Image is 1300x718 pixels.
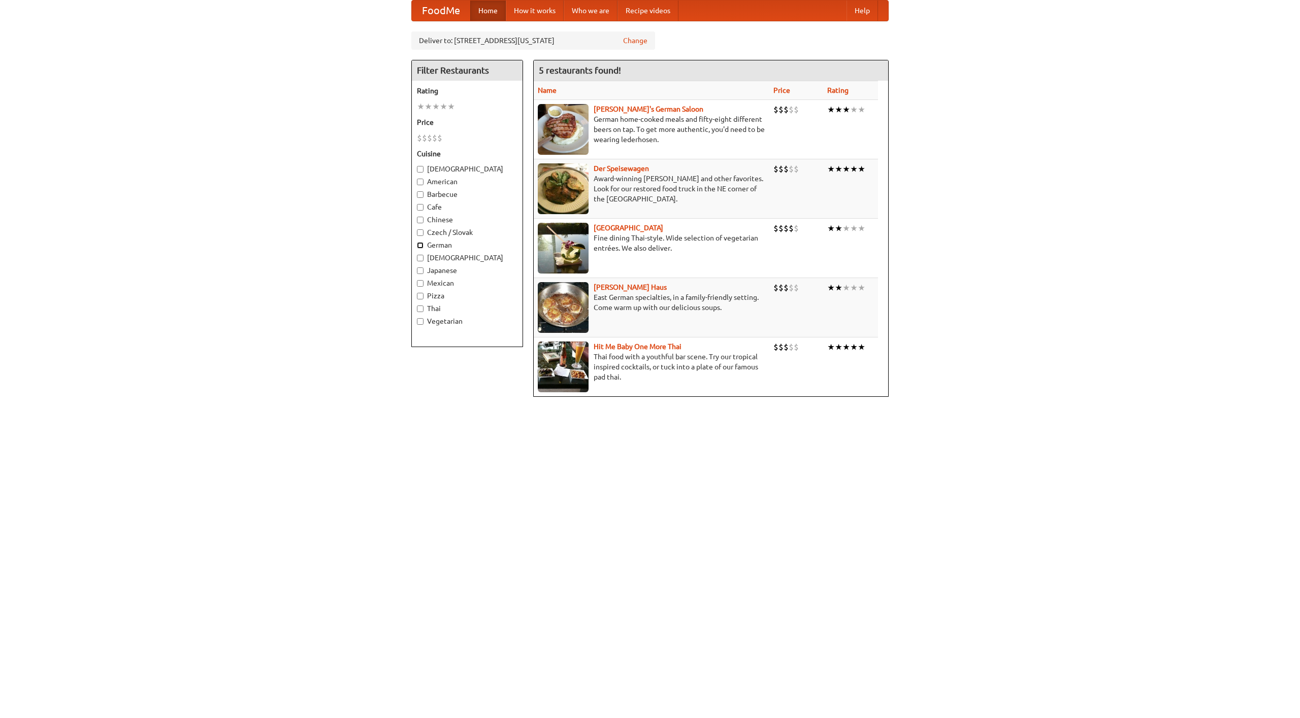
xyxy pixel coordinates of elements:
input: Pizza [417,293,424,299]
li: ★ [417,101,425,112]
li: ★ [842,282,850,293]
h5: Price [417,117,517,127]
input: Barbecue [417,191,424,198]
h5: Cuisine [417,149,517,159]
li: $ [432,132,437,144]
li: $ [778,223,784,234]
p: Thai food with a youthful bar scene. Try our tropical inspired cocktails, or tuck into a plate of... [538,352,765,382]
img: satay.jpg [538,223,589,273]
li: ★ [827,341,835,353]
li: ★ [835,341,842,353]
label: Czech / Slovak [417,227,517,237]
a: Change [623,36,647,46]
label: Mexican [417,278,517,288]
label: American [417,177,517,187]
p: Fine dining Thai-style. Wide selection of vegetarian entrées. We also deliver. [538,233,765,253]
label: German [417,240,517,250]
li: $ [778,341,784,353]
ng-pluralize: 5 restaurants found! [539,65,621,75]
li: ★ [858,282,865,293]
input: Chinese [417,217,424,223]
a: [PERSON_NAME]'s German Saloon [594,105,703,113]
li: ★ [850,341,858,353]
label: Vegetarian [417,316,517,326]
li: $ [789,104,794,115]
p: German home-cooked meals and fifty-eight different beers on tap. To get more authentic, you'd nee... [538,114,765,145]
li: ★ [858,341,865,353]
input: Cafe [417,204,424,211]
a: Price [773,86,790,94]
li: $ [778,104,784,115]
li: $ [789,163,794,175]
a: Name [538,86,557,94]
img: kohlhaus.jpg [538,282,589,333]
a: FoodMe [412,1,470,21]
li: ★ [447,101,455,112]
li: $ [773,282,778,293]
li: $ [794,223,799,234]
li: $ [437,132,442,144]
div: Deliver to: [STREET_ADDRESS][US_STATE] [411,31,655,50]
li: $ [794,163,799,175]
li: $ [794,104,799,115]
input: German [417,242,424,249]
li: ★ [440,101,447,112]
li: ★ [850,104,858,115]
li: ★ [842,223,850,234]
li: ★ [425,101,432,112]
label: Japanese [417,265,517,276]
li: $ [784,223,789,234]
a: Home [470,1,506,21]
input: American [417,179,424,185]
li: ★ [858,163,865,175]
a: Hit Me Baby One More Thai [594,343,681,351]
li: $ [778,163,784,175]
b: Der Speisewagen [594,164,649,173]
label: [DEMOGRAPHIC_DATA] [417,164,517,174]
a: Rating [827,86,849,94]
input: [DEMOGRAPHIC_DATA] [417,166,424,173]
li: $ [773,341,778,353]
label: Thai [417,303,517,314]
li: $ [422,132,427,144]
li: $ [784,282,789,293]
li: $ [789,282,794,293]
li: ★ [827,104,835,115]
input: Japanese [417,267,424,274]
li: $ [417,132,422,144]
li: ★ [858,104,865,115]
li: $ [427,132,432,144]
li: ★ [850,223,858,234]
li: ★ [835,223,842,234]
a: Help [847,1,878,21]
li: $ [784,104,789,115]
input: Thai [417,305,424,312]
label: Pizza [417,291,517,301]
li: ★ [858,223,865,234]
li: $ [794,282,799,293]
input: Vegetarian [417,318,424,325]
label: [DEMOGRAPHIC_DATA] [417,253,517,263]
img: babythai.jpg [538,341,589,392]
li: $ [784,341,789,353]
li: $ [784,163,789,175]
li: ★ [850,282,858,293]
li: ★ [842,341,850,353]
input: [DEMOGRAPHIC_DATA] [417,255,424,261]
li: $ [778,282,784,293]
input: Czech / Slovak [417,229,424,236]
li: ★ [850,163,858,175]
li: ★ [835,282,842,293]
a: Who we are [564,1,617,21]
li: $ [773,104,778,115]
p: East German specialties, in a family-friendly setting. Come warm up with our delicious soups. [538,292,765,313]
li: $ [773,163,778,175]
li: ★ [432,101,440,112]
label: Barbecue [417,189,517,199]
li: ★ [835,163,842,175]
a: [PERSON_NAME] Haus [594,283,667,291]
label: Cafe [417,202,517,212]
a: How it works [506,1,564,21]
